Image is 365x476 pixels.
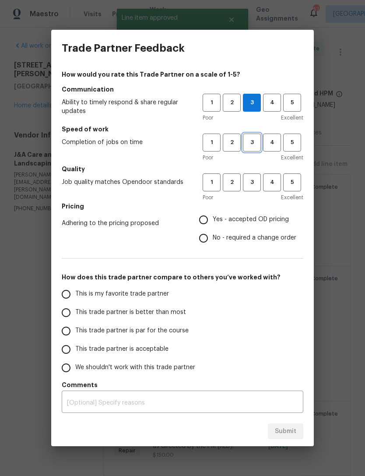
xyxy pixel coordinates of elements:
span: 1 [204,138,220,148]
span: No - required a change order [213,233,296,243]
button: 3 [243,134,261,152]
span: 5 [284,138,300,148]
button: 5 [283,134,301,152]
span: Ability to timely respond & share regular updates [62,98,189,116]
h5: Comments [62,381,303,389]
span: Poor [203,113,213,122]
h5: Quality [62,165,303,173]
span: 3 [244,138,260,148]
span: 4 [264,177,280,187]
button: 2 [223,94,241,112]
button: 4 [263,173,281,191]
h5: Pricing [62,202,303,211]
span: 2 [224,138,240,148]
span: This trade partner is par for the course [75,326,189,335]
span: 3 [243,98,260,108]
button: 4 [263,94,281,112]
span: 4 [264,98,280,108]
h4: How would you rate this Trade Partner on a scale of 1-5? [62,70,303,79]
span: 3 [244,177,260,187]
span: We shouldn't work with this trade partner [75,363,195,372]
button: 1 [203,134,221,152]
span: Adhering to the pricing proposed [62,219,185,228]
button: 2 [223,134,241,152]
span: 1 [204,177,220,187]
button: 2 [223,173,241,191]
span: This is my favorite trade partner [75,289,169,299]
span: Excellent [281,193,303,202]
span: This trade partner is better than most [75,308,186,317]
span: 5 [284,98,300,108]
h5: Speed of work [62,125,303,134]
div: Pricing [199,211,303,247]
button: 5 [283,173,301,191]
h5: Communication [62,85,303,94]
span: 2 [224,98,240,108]
button: 3 [243,94,261,112]
span: 5 [284,177,300,187]
span: 1 [204,98,220,108]
h5: How does this trade partner compare to others you’ve worked with? [62,273,303,282]
button: 3 [243,173,261,191]
span: Poor [203,153,213,162]
div: How does this trade partner compare to others you’ve worked with? [62,285,303,377]
button: 4 [263,134,281,152]
span: 4 [264,138,280,148]
button: 5 [283,94,301,112]
span: 2 [224,177,240,187]
span: Poor [203,193,213,202]
span: Job quality matches Opendoor standards [62,178,189,187]
button: 1 [203,173,221,191]
span: This trade partner is acceptable [75,345,168,354]
span: Excellent [281,113,303,122]
span: Excellent [281,153,303,162]
button: 1 [203,94,221,112]
span: Completion of jobs on time [62,138,189,147]
h3: Trade Partner Feedback [62,42,185,54]
span: Yes - accepted OD pricing [213,215,289,224]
